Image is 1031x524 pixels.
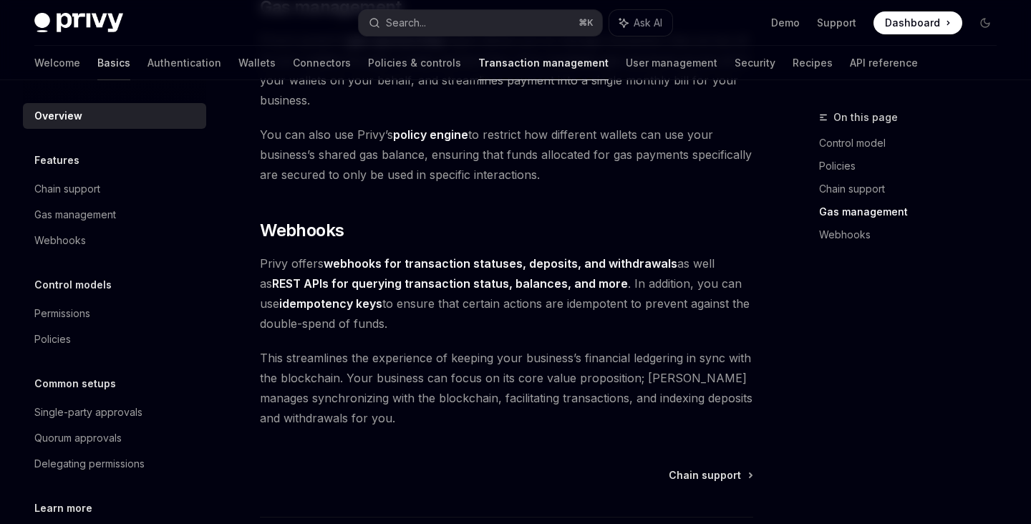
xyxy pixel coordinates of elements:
[260,125,753,185] span: You can also use Privy’s to restrict how different wallets can use your business’s shared gas bal...
[23,103,206,129] a: Overview
[34,455,145,472] div: Delegating permissions
[850,46,918,80] a: API reference
[626,46,717,80] a: User management
[147,46,221,80] a: Authentication
[34,305,90,322] div: Permissions
[819,200,1008,223] a: Gas management
[669,468,752,482] a: Chain support
[260,219,344,242] span: Webhooks
[873,11,962,34] a: Dashboard
[634,16,662,30] span: Ask AI
[34,206,116,223] div: Gas management
[324,256,677,271] strong: webhooks for transaction statuses, deposits, and withdrawals
[260,348,753,428] span: This streamlines the experience of keeping your business’s financial ledgering in sync with the b...
[819,155,1008,178] a: Policies
[260,253,753,334] span: Privy offers as well as . In addition, you can use to ensure that certain actions are idempotent ...
[478,46,609,80] a: Transaction management
[34,331,71,348] div: Policies
[34,46,80,80] a: Welcome
[279,296,382,311] strong: idempotency keys
[23,451,206,477] a: Delegating permissions
[272,276,628,291] strong: REST APIs for querying transaction status, balances, and more
[819,132,1008,155] a: Control model
[34,276,112,293] h5: Control models
[817,16,856,30] a: Support
[34,13,123,33] img: dark logo
[819,223,1008,246] a: Webhooks
[735,46,775,80] a: Security
[359,10,601,36] button: Search...⌘K
[793,46,833,80] a: Recipes
[819,178,1008,200] a: Chain support
[34,107,82,125] div: Overview
[293,46,351,80] a: Connectors
[34,430,122,447] div: Quorum approvals
[97,46,130,80] a: Basics
[34,152,79,169] h5: Features
[368,46,461,80] a: Policies & controls
[34,404,142,421] div: Single-party approvals
[974,11,997,34] button: Toggle dark mode
[833,109,898,126] span: On this page
[23,202,206,228] a: Gas management
[34,232,86,249] div: Webhooks
[34,180,100,198] div: Chain support
[386,14,426,31] div: Search...
[238,46,276,80] a: Wallets
[23,301,206,326] a: Permissions
[609,10,672,36] button: Ask AI
[23,228,206,253] a: Webhooks
[771,16,800,30] a: Demo
[34,375,116,392] h5: Common setups
[885,16,940,30] span: Dashboard
[23,326,206,352] a: Policies
[393,127,468,142] strong: policy engine
[34,500,92,517] h5: Learn more
[669,468,741,482] span: Chain support
[23,399,206,425] a: Single-party approvals
[23,425,206,451] a: Quorum approvals
[23,176,206,202] a: Chain support
[579,17,594,29] span: ⌘ K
